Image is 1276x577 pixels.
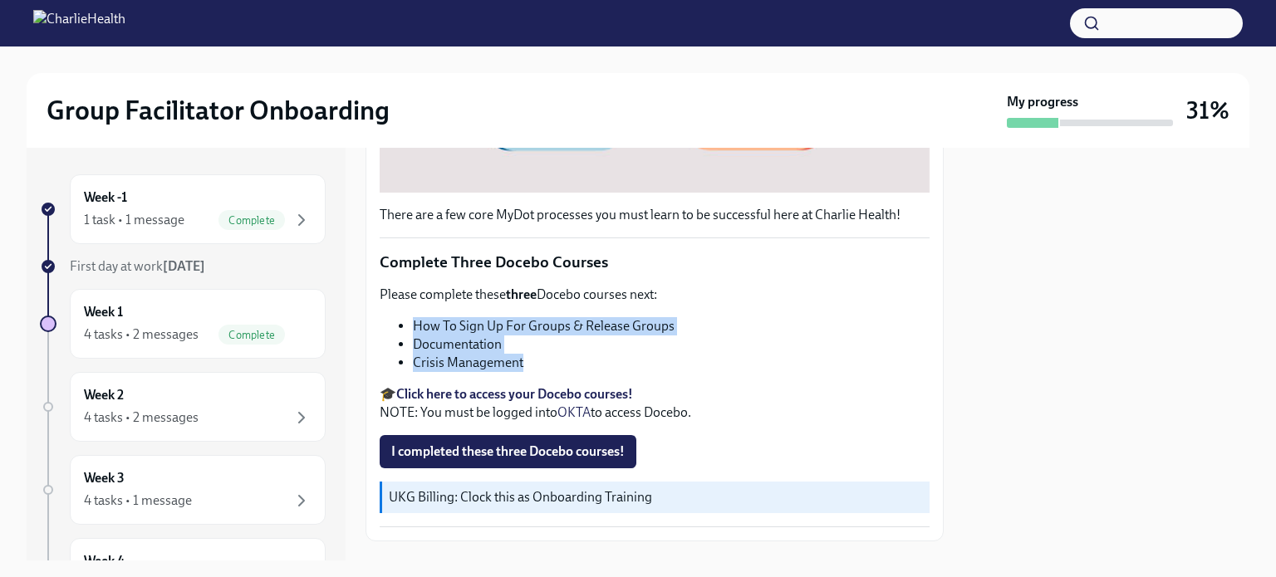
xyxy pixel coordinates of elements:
[389,488,923,506] p: UKG Billing: Clock this as Onboarding Training
[40,289,326,359] a: Week 14 tasks • 2 messagesComplete
[380,435,636,468] button: I completed these three Docebo courses!
[70,258,205,274] span: First day at work
[380,286,930,304] p: Please complete these Docebo courses next:
[33,10,125,37] img: CharlieHealth
[1007,93,1078,111] strong: My progress
[413,354,930,372] li: Crisis Management
[84,325,199,344] div: 4 tasks • 2 messages
[391,443,625,460] span: I completed these three Docebo courses!
[218,329,285,341] span: Complete
[40,455,326,525] a: Week 34 tasks • 1 message
[84,469,125,487] h6: Week 3
[84,386,124,404] h6: Week 2
[163,258,205,274] strong: [DATE]
[40,257,326,276] a: First day at work[DATE]
[380,206,930,224] p: There are a few core MyDot processes you must learn to be successful here at Charlie Health!
[218,214,285,227] span: Complete
[84,211,184,229] div: 1 task • 1 message
[413,335,930,354] li: Documentation
[47,94,390,127] h2: Group Facilitator Onboarding
[40,372,326,442] a: Week 24 tasks • 2 messages
[84,188,127,207] h6: Week -1
[1186,95,1229,125] h3: 31%
[84,408,199,427] div: 4 tasks • 2 messages
[506,286,537,302] strong: three
[380,252,930,273] p: Complete Three Docebo Courses
[380,385,930,422] p: 🎓 NOTE: You must be logged into to access Docebo.
[40,174,326,244] a: Week -11 task • 1 messageComplete
[84,491,192,510] div: 4 tasks • 1 message
[413,317,930,335] li: How To Sign Up For Groups & Release Groups
[557,404,591,420] a: OKTA
[84,303,123,321] h6: Week 1
[84,552,125,570] h6: Week 4
[396,386,633,402] a: Click here to access your Docebo courses!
